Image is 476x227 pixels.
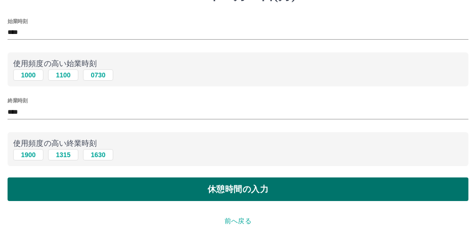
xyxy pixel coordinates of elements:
[83,149,113,160] button: 1630
[13,69,43,81] button: 1000
[13,149,43,160] button: 1900
[8,97,27,104] label: 終業時刻
[48,149,78,160] button: 1315
[13,138,463,149] p: 使用頻度の高い終業時刻
[13,58,463,69] p: 使用頻度の高い始業時刻
[48,69,78,81] button: 1100
[8,17,27,25] label: 始業時刻
[8,177,468,201] button: 休憩時間の入力
[8,216,468,226] p: 前へ戻る
[83,69,113,81] button: 0730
